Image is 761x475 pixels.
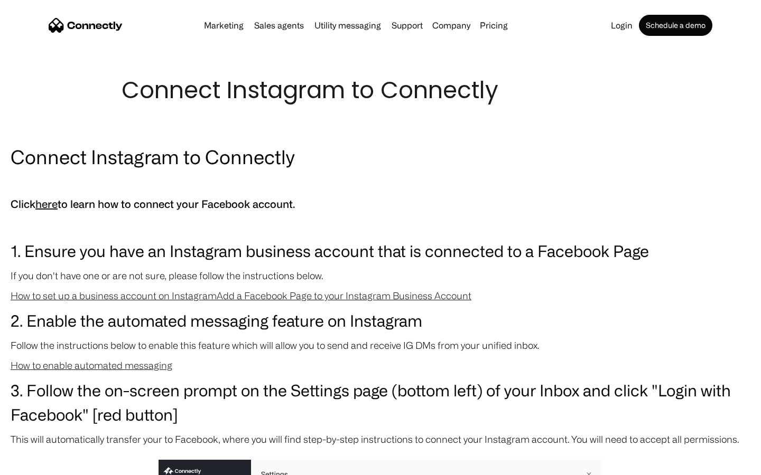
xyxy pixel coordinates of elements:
[250,21,308,30] a: Sales agents
[11,308,750,332] h3: 2. Enable the automated messaging feature on Instagram
[11,175,750,190] p: ‍
[11,290,217,301] a: How to set up a business account on Instagram
[35,198,58,210] a: here
[21,457,63,471] ul: Language list
[11,195,750,213] h5: Click to learn how to connect your Facebook account.
[387,21,427,30] a: Support
[11,338,750,353] p: Follow the instructions below to enable this feature which will allow you to send and receive IG ...
[607,21,637,30] a: Login
[11,432,750,446] p: This will automatically transfer your to Facebook, where you will find step-by-step instructions ...
[11,360,172,370] a: How to enable automated messaging
[639,15,712,36] a: Schedule a demo
[122,74,639,107] h1: Connect Instagram to Connectly
[11,218,750,233] p: ‍
[476,21,512,30] a: Pricing
[200,21,248,30] a: Marketing
[217,290,471,301] a: Add a Facebook Page to your Instagram Business Account
[11,268,750,283] p: If you don't have one or are not sure, please follow the instructions below.
[11,144,750,170] h2: Connect Instagram to Connectly
[432,18,470,33] div: Company
[11,457,63,471] aside: Language selected: English
[310,21,385,30] a: Utility messaging
[11,239,750,263] h3: 1. Ensure you have an Instagram business account that is connected to a Facebook Page
[11,378,750,426] h3: 3. Follow the on-screen prompt on the Settings page (bottom left) of your Inbox and click "Login ...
